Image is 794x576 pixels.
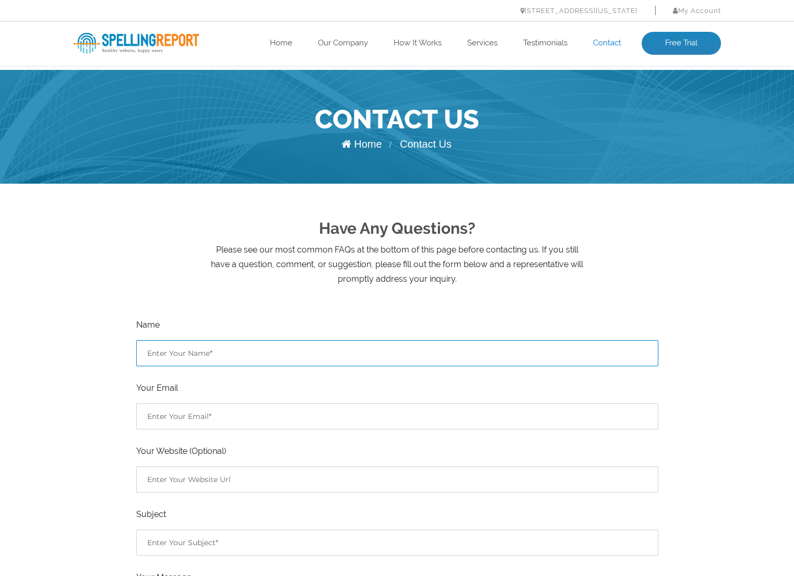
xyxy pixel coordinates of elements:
p: Please see our most common FAQs at the bottom of this page before contacting us. If you still hav... [209,243,585,286]
input: Enter Your Website Url [136,466,658,493]
h2: Have Any Questions? [74,215,721,243]
label: Your Website (Optional) [136,444,658,459]
span: / [389,140,391,149]
a: Home [341,138,382,150]
label: Name [136,318,658,332]
input: Enter Your Subject* [136,530,658,556]
input: Enter Your Name* [136,340,658,366]
span: Contact Us [400,138,452,150]
input: Enter Your Email* [136,403,658,429]
h1: Contact Us [74,101,721,138]
label: Your Email [136,381,658,395]
label: Subject [136,507,658,522]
